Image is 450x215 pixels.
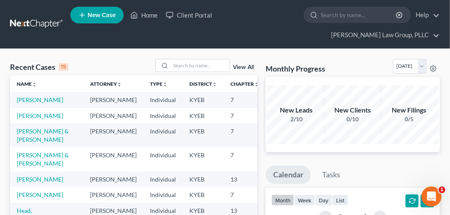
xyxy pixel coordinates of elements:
[143,171,183,187] td: Individual
[17,81,37,87] a: Nameunfold_more
[17,191,63,198] a: [PERSON_NAME]
[267,115,326,123] div: 2/10
[32,82,37,87] i: unfold_more
[183,148,224,171] td: KYEB
[143,123,183,147] td: Individual
[90,81,122,87] a: Attorneyunfold_more
[126,8,162,23] a: Home
[17,128,69,143] a: [PERSON_NAME] & [PERSON_NAME]
[83,123,143,147] td: [PERSON_NAME]
[230,81,259,87] a: Chapterunfold_more
[171,59,229,72] input: Search by name...
[294,195,315,206] button: week
[143,92,183,107] td: Individual
[10,62,68,72] div: Recent Cases
[143,148,183,171] td: Individual
[17,176,63,183] a: [PERSON_NAME]
[83,171,143,187] td: [PERSON_NAME]
[224,123,266,147] td: 7
[380,115,439,123] div: 0/5
[315,166,348,184] a: Tasks
[17,151,69,167] a: [PERSON_NAME] & [PERSON_NAME]
[143,187,183,202] td: Individual
[212,82,217,87] i: unfold_more
[439,187,445,193] span: 1
[143,108,183,123] td: Individual
[83,108,143,123] td: [PERSON_NAME]
[189,81,217,87] a: Districtunfold_more
[150,81,168,87] a: Typeunfold_more
[183,108,224,123] td: KYEB
[224,171,266,187] td: 13
[224,92,266,107] td: 7
[323,115,382,123] div: 0/10
[315,195,332,206] button: day
[224,187,266,202] td: 7
[380,105,439,115] div: New Filings
[17,112,63,119] a: [PERSON_NAME]
[327,28,440,43] a: [PERSON_NAME] Law Group, PLLC
[163,82,168,87] i: unfold_more
[117,82,122,87] i: unfold_more
[83,148,143,171] td: [PERSON_NAME]
[422,187,442,207] iframe: Intercom live chat
[332,195,348,206] button: list
[323,105,382,115] div: New Clients
[183,171,224,187] td: KYEB
[88,12,116,18] span: New Case
[233,64,254,70] a: View All
[17,96,63,103] a: [PERSON_NAME]
[272,195,294,206] button: month
[266,166,311,184] a: Calendar
[224,108,266,123] td: 7
[83,187,143,202] td: [PERSON_NAME]
[162,8,216,23] a: Client Portal
[183,187,224,202] td: KYEB
[321,7,397,23] input: Search by name...
[83,92,143,107] td: [PERSON_NAME]
[254,82,259,87] i: unfold_more
[59,63,68,71] div: 15
[266,64,325,74] h3: Monthly Progress
[183,123,224,147] td: KYEB
[183,92,224,107] td: KYEB
[411,8,440,23] a: Help
[224,148,266,171] td: 7
[267,105,326,115] div: New Leads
